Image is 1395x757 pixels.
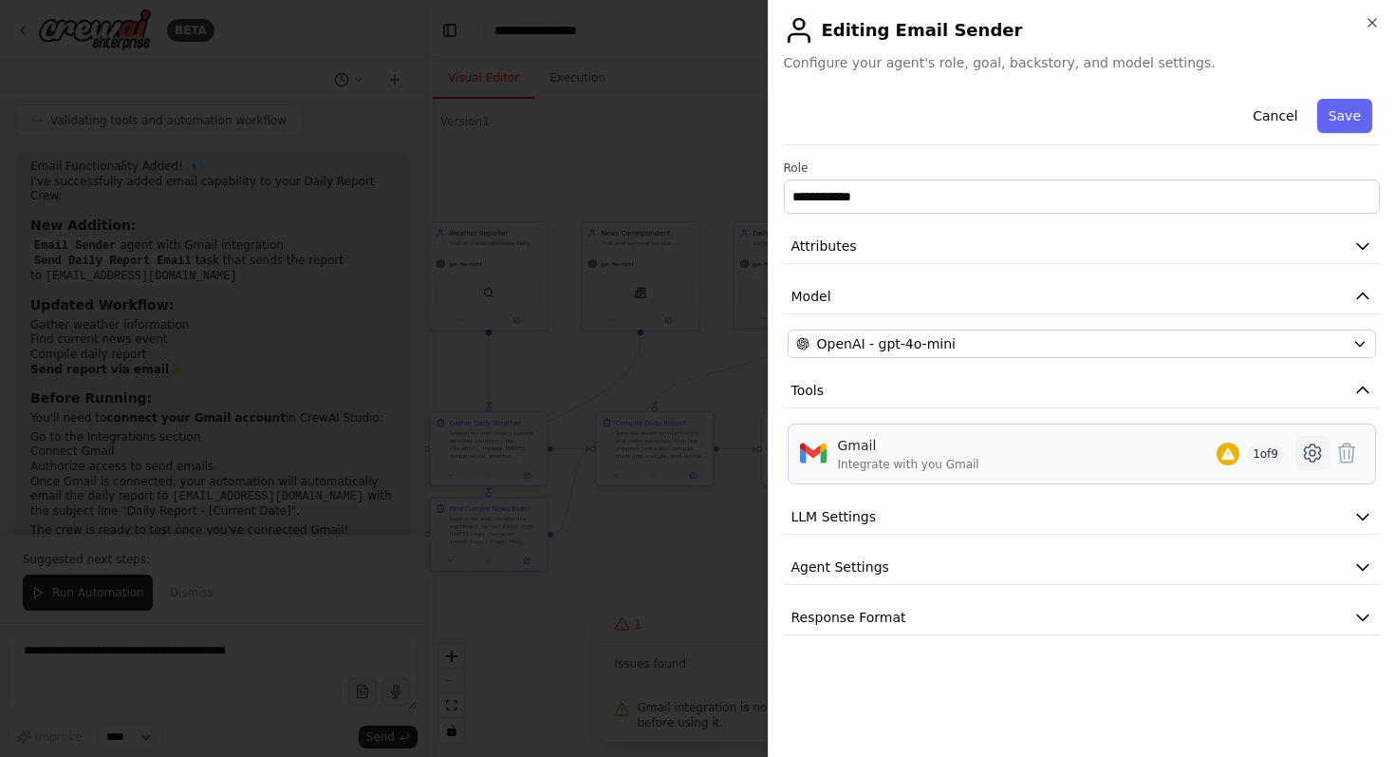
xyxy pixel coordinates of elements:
button: Model [784,279,1381,314]
span: Attributes [791,237,857,255]
button: Configure tool [1295,436,1330,470]
button: OpenAI - gpt-4o-mini [788,330,1377,358]
button: Save [1317,99,1372,133]
span: OpenAI - gpt-4o-mini [817,334,956,353]
span: LLM Settings [791,507,877,526]
span: Tools [791,381,825,400]
span: Response Format [791,608,906,627]
span: Model [791,287,831,306]
div: Integrate with you Gmail [838,457,979,472]
button: LLM Settings [784,500,1381,535]
button: Tools [784,373,1381,408]
span: Configure your agent's role, goal, backstory, and model settings. [784,53,1381,72]
button: Agent Settings [784,550,1381,585]
span: 1 of 9 [1247,445,1284,464]
h2: Editing Email Sender [784,15,1381,46]
span: Agent Settings [791,558,889,577]
button: Attributes [784,229,1381,264]
label: Role [784,161,1381,176]
div: Gmail [838,436,979,455]
button: Cancel [1241,99,1309,133]
button: Delete tool [1330,436,1364,470]
img: Gmail [800,440,827,466]
button: Response Format [784,600,1381,635]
